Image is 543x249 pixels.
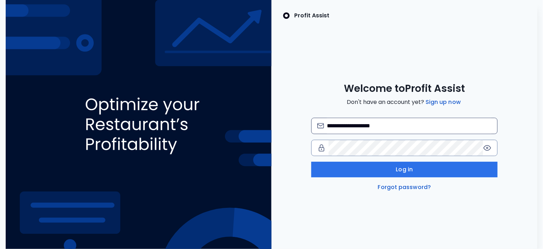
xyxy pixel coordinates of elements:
span: Log in [396,165,413,174]
img: SpotOn Logo [283,11,290,20]
button: Log in [311,162,498,177]
a: Forgot password? [377,183,433,192]
span: Don't have an account yet? [347,98,462,106]
p: Profit Assist [294,11,329,20]
a: Sign up now [424,98,462,106]
img: email [317,123,324,128]
span: Welcome to Profit Assist [344,82,465,95]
